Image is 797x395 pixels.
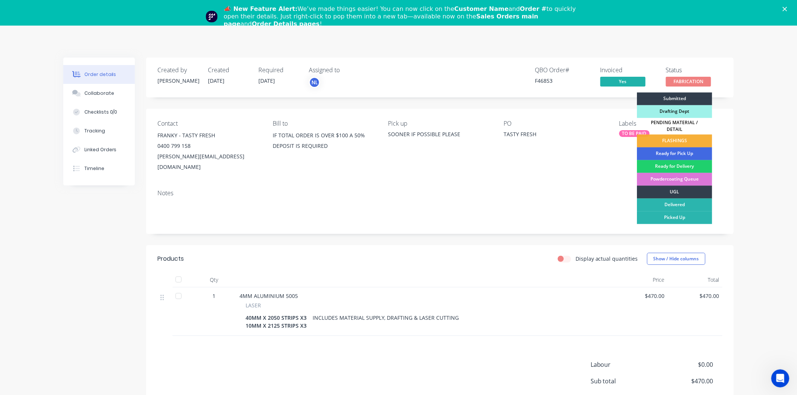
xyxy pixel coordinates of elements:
[157,254,184,263] div: Products
[208,67,249,74] div: Created
[63,84,135,103] button: Collaborate
[63,65,135,84] button: Order details
[224,5,298,12] b: 📣 New Feature Alert:
[637,173,712,186] div: Powdercoating Queue
[157,130,261,172] div: FRANKY - TASTY FRESH0400 799 158[PERSON_NAME][EMAIL_ADDRESS][DOMAIN_NAME]
[309,67,384,74] div: Assigned to
[252,20,320,27] b: Order Details pages
[637,147,712,160] div: Ready for Pick Up
[63,103,135,122] button: Checklists 0/0
[273,120,376,127] div: Bill to
[535,67,591,74] div: QBO Order #
[191,272,237,287] div: Qty
[637,199,712,211] div: Delivered
[157,67,199,74] div: Created by
[666,77,711,86] span: FABRICATION
[310,312,462,323] div: INCLUDES MATERIAL SUPPLY, DRAFTING & LASER CUTTING
[591,377,658,386] span: Sub total
[63,140,135,159] button: Linked Orders
[63,159,135,178] button: Timeline
[454,5,508,12] b: Customer Name
[600,77,646,86] span: Yes
[504,120,607,127] div: PO
[84,146,117,153] div: Linked Orders
[157,141,261,151] div: 0400 799 158
[613,272,668,287] div: Price
[157,151,261,172] div: [PERSON_NAME][EMAIL_ADDRESS][DOMAIN_NAME]
[246,301,261,309] span: LASER
[504,130,598,141] div: TASTY FRESH
[84,71,116,78] div: Order details
[619,130,650,137] div: TO BE PAID
[157,77,199,85] div: [PERSON_NAME]
[206,11,218,23] img: Profile image for Team
[63,122,135,140] button: Tracking
[616,292,665,300] span: $470.00
[84,90,114,97] div: Collaborate
[240,292,298,299] span: 4MM ALUMINIUM 5005
[258,77,275,84] span: [DATE]
[658,360,713,369] span: $0.00
[246,312,310,331] div: 40MM X 2050 STRIPS X3 10MM X 2125 STRIPS X3
[637,118,712,135] div: PENDING MATERIAL / DETAIL
[273,130,376,151] div: IF TOTAL ORDER IS OVER $100 A 50% DEPOSIT IS REQUIRED
[84,128,105,134] div: Tracking
[273,130,376,154] div: IF TOTAL ORDER IS OVER $100 A 50% DEPOSIT IS REQUIRED
[388,130,492,138] div: SOONER IF POSSIBLE PLEASE
[84,109,118,115] div: Checklists 0/0
[224,5,579,28] div: We’ve made things easier! You can now click on the and to quickly open their details. Just right-...
[637,211,712,224] div: Picked Up
[388,120,492,127] div: Pick up
[576,255,638,263] label: Display actual quantities
[783,7,790,11] div: Close
[224,13,538,27] b: Sales Orders main page
[771,369,789,387] iframe: Intercom live chat
[658,377,713,386] span: $470.00
[157,120,261,127] div: Contact
[520,5,547,12] b: Order #
[535,77,591,85] div: F46853
[591,360,658,369] span: Labour
[637,93,712,105] div: Submitted
[666,67,722,74] div: Status
[666,77,711,88] button: FABRICATION
[208,77,224,84] span: [DATE]
[637,160,712,173] div: Ready for Delivery
[600,67,657,74] div: Invoiced
[637,186,712,199] div: UGL
[637,135,712,147] div: FLASHINGS
[84,165,104,172] div: Timeline
[637,105,712,118] div: Drafting Dept
[212,292,215,300] span: 1
[309,77,320,88] button: NL
[258,67,300,74] div: Required
[671,292,719,300] span: $470.00
[619,120,722,127] div: Labels
[157,190,722,197] div: Notes
[157,130,261,141] div: FRANKY - TASTY FRESH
